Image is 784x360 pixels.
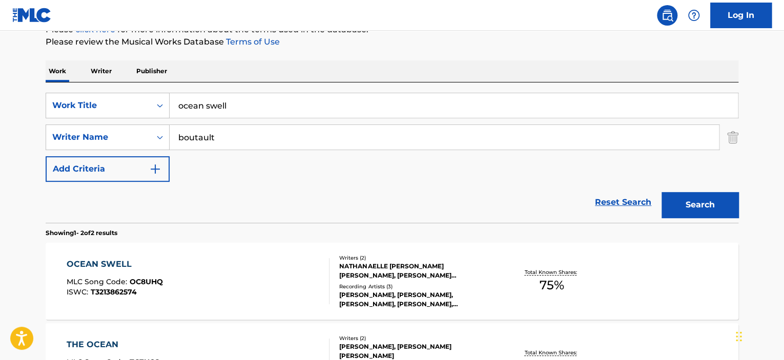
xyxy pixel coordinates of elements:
[224,37,280,47] a: Terms of Use
[46,60,69,82] p: Work
[46,93,738,223] form: Search Form
[52,99,145,112] div: Work Title
[727,124,738,150] img: Delete Criterion
[133,60,170,82] p: Publisher
[52,131,145,143] div: Writer Name
[67,258,163,270] div: OCEAN SWELL
[733,311,784,360] iframe: Chat Widget
[88,60,115,82] p: Writer
[524,349,579,356] p: Total Known Shares:
[540,276,564,294] span: 75 %
[339,262,494,280] div: NATHANAELLE [PERSON_NAME] [PERSON_NAME], [PERSON_NAME] [PERSON_NAME]
[524,268,579,276] p: Total Known Shares:
[684,5,704,26] div: Help
[688,9,700,22] img: help
[67,277,130,286] span: MLC Song Code :
[67,338,159,351] div: THE OCEAN
[130,277,163,286] span: OC8UHQ
[710,3,772,28] a: Log In
[46,243,738,320] a: OCEAN SWELLMLC Song Code:OC8UHQISWC:T3213862574Writers (2)NATHANAELLE [PERSON_NAME] [PERSON_NAME]...
[736,321,742,352] div: Drag
[67,287,91,297] span: ISWC :
[339,290,494,309] div: [PERSON_NAME], [PERSON_NAME],[PERSON_NAME], [PERSON_NAME], [PERSON_NAME]
[46,228,117,238] p: Showing 1 - 2 of 2 results
[149,163,161,175] img: 9d2ae6d4665cec9f34b9.svg
[590,191,656,214] a: Reset Search
[91,287,137,297] span: T3213862574
[12,8,52,23] img: MLC Logo
[657,5,677,26] a: Public Search
[339,254,494,262] div: Writers ( 2 )
[662,192,738,218] button: Search
[661,9,673,22] img: search
[339,334,494,342] div: Writers ( 2 )
[46,36,738,48] p: Please review the Musical Works Database
[339,283,494,290] div: Recording Artists ( 3 )
[46,156,170,182] button: Add Criteria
